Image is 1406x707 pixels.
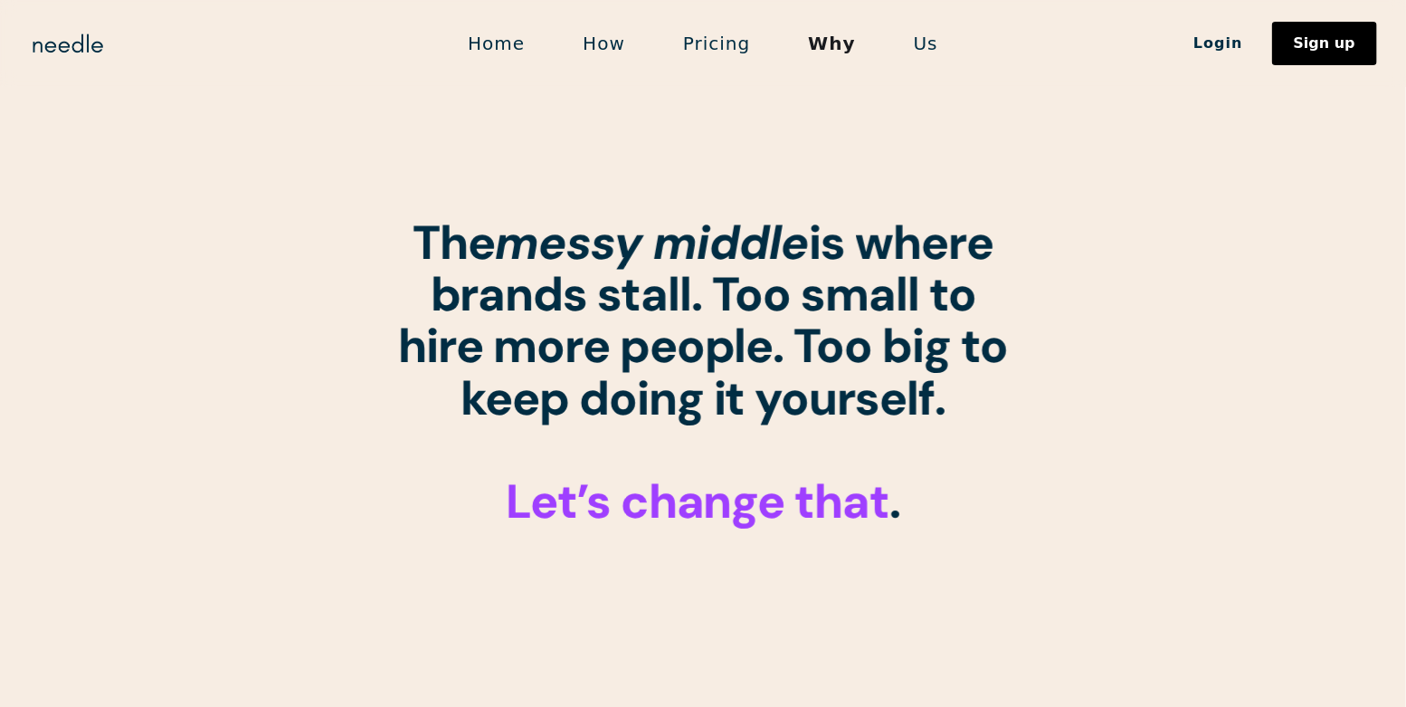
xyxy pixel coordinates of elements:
a: Why [779,24,884,62]
a: Sign up [1272,22,1377,65]
a: Pricing [654,24,779,62]
div: Sign up [1294,36,1355,51]
a: Login [1164,28,1272,59]
a: Home [439,24,554,62]
em: messy middle [495,212,809,273]
h1: . ‍ ‍ . [395,217,1011,528]
strong: The is where brands stall. Too small to hire more people. Too big to keep doing it yourself [398,212,1008,429]
a: Us [885,24,967,62]
a: How [554,24,654,62]
span: Let’s change that [506,471,889,532]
